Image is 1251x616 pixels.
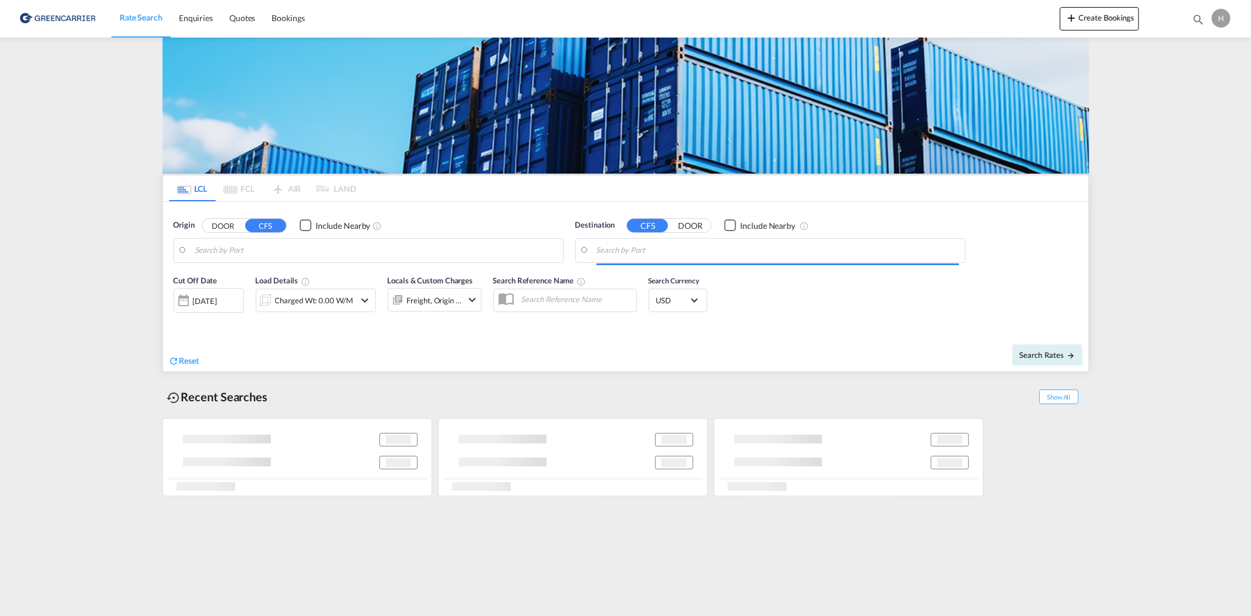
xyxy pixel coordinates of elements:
[301,277,310,286] md-icon: Chargeable Weight
[169,355,199,368] div: icon-refreshReset
[516,290,636,308] input: Search Reference Name
[1012,344,1083,365] button: Search Ratesicon-arrow-right
[1039,390,1078,404] span: Show All
[1212,9,1230,28] div: H
[174,312,182,327] md-datepicker: Select
[174,288,244,313] div: [DATE]
[649,276,700,285] span: Search Currency
[174,276,218,285] span: Cut Off Date
[195,242,557,259] input: Search by Port
[577,277,586,286] md-icon: Your search will be saved by the below given name
[179,13,213,23] span: Enquiries
[256,289,376,312] div: Charged Wt: 0.00 W/Micon-chevron-down
[245,219,286,232] button: CFS
[596,242,959,259] input: Search by Port
[493,276,586,285] span: Search Reference Name
[162,384,273,410] div: Recent Searches
[372,221,382,231] md-icon: Unchecked: Ignores neighbouring ports when fetching rates.Checked : Includes neighbouring ports w...
[656,295,689,306] span: USD
[799,221,809,231] md-icon: Unchecked: Ignores neighbouring ports when fetching rates.Checked : Includes neighbouring ports w...
[1192,13,1205,26] md-icon: icon-magnify
[358,293,372,307] md-icon: icon-chevron-down
[18,5,97,32] img: b0b18ec08afe11efb1d4932555f5f09d.png
[670,219,711,232] button: DOOR
[655,292,701,309] md-select: Select Currency: $ USDUnited States Dollar
[1064,11,1079,25] md-icon: icon-plus 400-fg
[169,175,216,201] md-tab-item: LCL
[229,13,255,23] span: Quotes
[202,219,243,232] button: DOOR
[465,293,479,307] md-icon: icon-chevron-down
[388,276,473,285] span: Locals & Custom Charges
[627,219,668,232] button: CFS
[169,175,357,201] md-pagination-wrapper: Use the left and right arrow keys to navigate between tabs
[316,220,371,232] div: Include Nearby
[163,202,1089,371] div: Origin DOOR CFS Checkbox No InkUnchecked: Ignores neighbouring ports when fetching rates.Checked ...
[407,292,462,309] div: Freight Origin Destination
[1192,13,1205,31] div: icon-magnify
[1060,7,1139,31] button: icon-plus 400-fgCreate Bookings
[1067,351,1075,360] md-icon: icon-arrow-right
[179,356,199,365] span: Reset
[256,276,311,285] span: Load Details
[167,391,181,405] md-icon: icon-backup-restore
[162,38,1089,174] img: GreenCarrierFCL_LCL.png
[169,356,179,366] md-icon: icon-refresh
[740,220,795,232] div: Include Nearby
[120,12,162,22] span: Rate Search
[272,13,304,23] span: Bookings
[193,296,217,306] div: [DATE]
[575,219,615,231] span: Destination
[300,219,371,232] md-checkbox: Checkbox No Ink
[388,288,482,312] div: Freight Origin Destinationicon-chevron-down
[275,292,353,309] div: Charged Wt: 0.00 W/M
[724,219,795,232] md-checkbox: Checkbox No Ink
[1019,350,1076,360] span: Search Rates
[174,219,195,231] span: Origin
